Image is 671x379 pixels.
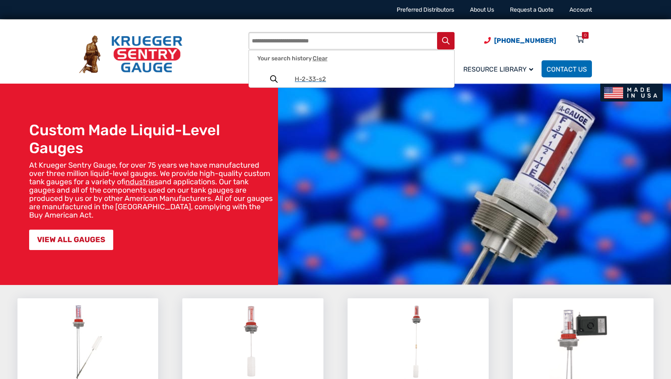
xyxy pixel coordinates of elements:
[295,76,445,83] span: H-2-33-s2
[257,55,328,62] span: Your search history
[484,35,556,46] a: Phone Number (920) 434-8860
[494,37,556,45] span: [PHONE_NUMBER]
[29,161,274,219] p: At Krueger Sentry Gauge, for over 75 years we have manufactured over three million liquid-level g...
[510,6,554,13] a: Request a Quote
[569,6,592,13] a: Account
[29,121,274,157] h1: Custom Made Liquid-Level Gauges
[313,55,328,62] span: Clear
[125,177,158,186] a: industries
[470,6,494,13] a: About Us
[458,59,542,79] a: Resource Library
[547,65,587,73] span: Contact Us
[29,230,113,250] a: VIEW ALL GAUGES
[600,84,663,102] img: Made In USA
[397,6,454,13] a: Preferred Distributors
[79,35,182,74] img: Krueger Sentry Gauge
[278,84,671,285] img: bg_hero_bannerksentry
[584,32,587,39] div: 0
[463,65,533,73] span: Resource Library
[542,60,592,77] a: Contact Us
[249,71,454,87] a: H-2-33-s2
